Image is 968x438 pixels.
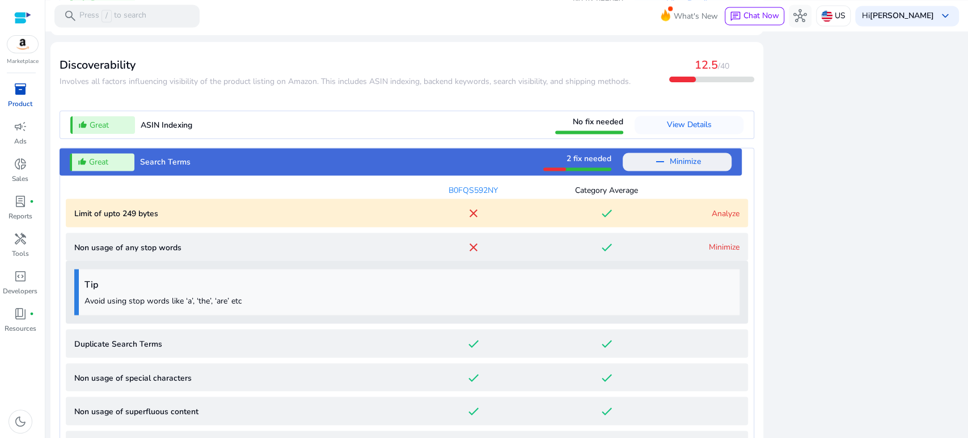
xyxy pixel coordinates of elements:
[12,249,29,259] p: Tools
[14,195,27,208] span: lab_profile
[467,370,480,384] mat-icon: done
[60,58,631,72] h3: Discoverability
[14,415,27,428] span: dark_mode
[835,6,846,26] p: US
[74,207,407,219] p: Limit of upto 249 bytes
[102,10,112,22] span: /
[674,6,718,26] span: What's New
[8,99,32,109] p: Product
[407,184,540,196] div: B0FQS592NY
[653,155,667,169] mat-icon: remove
[78,157,87,166] mat-icon: thumb_up_alt
[141,120,192,130] span: ASIN Indexing
[7,36,38,53] img: amazon.svg
[667,119,712,130] span: View Details
[84,278,98,290] b: Tip
[635,116,743,134] button: View Details
[14,120,27,133] span: campaign
[14,269,27,283] span: code_blocks
[140,157,191,167] span: Search Terms
[567,153,611,164] span: 2 fix needed
[467,240,480,254] mat-icon: close
[5,323,36,334] p: Resources
[64,9,77,23] span: search
[862,12,934,20] p: Hi
[60,76,631,87] span: ​​Involves all factors influencing visibility of the product listing on Amazon. This includes ASI...
[709,241,739,252] a: Minimize
[90,119,109,131] span: Great
[712,208,739,218] a: Analyze
[12,174,28,184] p: Sales
[573,116,623,127] span: No fix needed
[789,5,811,27] button: hub
[14,232,27,246] span: handyman
[9,211,32,221] p: Reports
[84,294,734,306] p: Avoid using stop words like ‘a’, ‘the’, ‘are’ etc
[29,311,34,316] span: fiber_manual_record
[599,404,613,418] mat-icon: done
[743,10,779,21] span: Chat Now
[821,10,832,22] img: us.svg
[695,57,718,73] span: 12.5
[599,240,613,254] mat-icon: done
[14,307,27,321] span: book_4
[467,336,480,350] mat-icon: done
[79,10,146,22] p: Press to search
[467,404,480,418] mat-icon: done
[939,9,952,23] span: keyboard_arrow_down
[623,153,732,171] button: Minimize
[14,82,27,96] span: inventory_2
[670,153,701,171] span: Minimize
[725,7,784,25] button: chatChat Now
[793,9,807,23] span: hub
[14,136,27,146] p: Ads
[718,61,729,71] span: /40
[14,157,27,171] span: donut_small
[540,184,673,196] div: Category Average
[29,199,34,204] span: fiber_manual_record
[599,336,613,350] mat-icon: done
[74,405,407,417] p: Non usage of superfluous content
[74,338,407,349] p: Duplicate Search Terms
[730,11,741,22] span: chat
[74,241,407,253] p: Non usage of any stop words
[7,57,39,66] p: Marketplace
[78,120,87,129] mat-icon: thumb_up_alt
[599,370,613,384] mat-icon: done
[467,206,480,220] mat-icon: close
[3,286,37,296] p: Developers
[89,156,108,168] span: Great
[599,206,613,220] mat-icon: done
[870,10,934,21] b: [PERSON_NAME]
[74,372,407,384] p: Non usage of special characters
